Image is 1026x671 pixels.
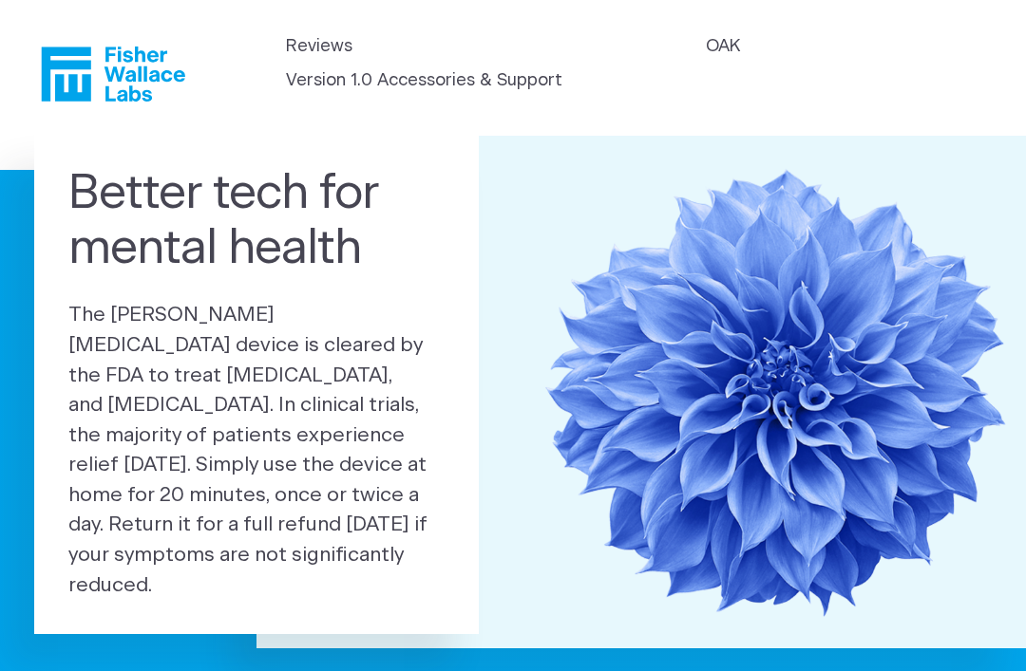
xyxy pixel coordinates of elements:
a: OAK [706,34,740,60]
p: The [PERSON_NAME] [MEDICAL_DATA] device is cleared by the FDA to treat [MEDICAL_DATA], and [MEDIC... [68,300,445,600]
h1: Better tech for mental health [68,167,445,277]
a: Reviews [286,34,352,60]
a: Version 1.0 Accessories & Support [286,68,562,94]
a: Fisher Wallace [41,47,185,102]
